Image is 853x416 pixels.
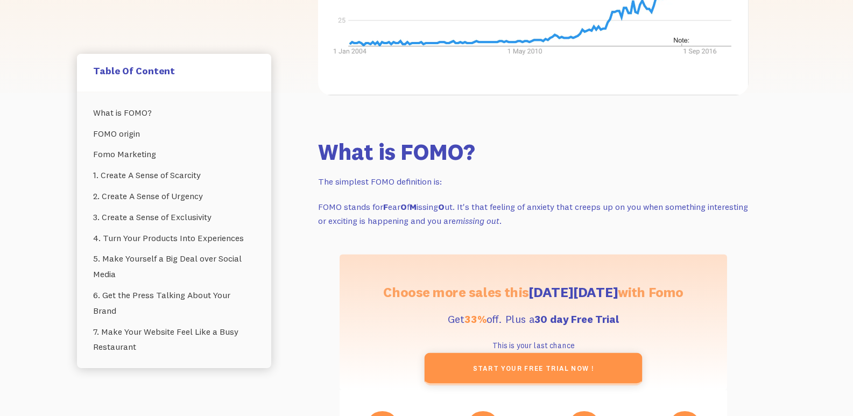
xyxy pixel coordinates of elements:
a: Fomo Marketing [93,144,255,165]
div: Get off. Plus a [369,312,698,326]
span: [DATE][DATE] [529,284,618,301]
span: 30 day Free Trial [534,312,619,326]
strong: F [383,201,388,212]
div: Choose more sales this with Fomo [369,284,698,301]
a: What is FOMO? [93,102,255,123]
h5: Table Of Content [93,65,255,77]
em: missing out [456,215,499,226]
a: 5. Make Yourself a Big Deal over Social Media [93,248,255,285]
a: 4. Turn Your Products Into Experiences [93,227,255,248]
a: 3. Create a Sense of Exclusivity [93,206,255,227]
strong: O [438,201,445,212]
strong: O [400,201,407,212]
a: 7. Make Your Website Feel Like a Busy Restaurant [93,321,255,357]
a: 6. Get the Press Talking About Your Brand [93,285,255,321]
div: This is your last chance [369,339,698,352]
p: The simplest FOMO definition is: [318,174,749,189]
a: Start your free trial now ! [424,352,642,385]
h2: What is FOMO? [318,138,749,165]
a: 2. Create A Sense of Urgency [93,186,255,207]
strong: M [410,201,417,212]
a: FOMO origin [93,123,255,144]
p: FOMO stands for ear f issing ut. It's that feeling of anxiety that creeps up on you when somethin... [318,200,749,228]
span: 33% [464,312,487,326]
a: 1. Create A Sense of Scarcity [93,165,255,186]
